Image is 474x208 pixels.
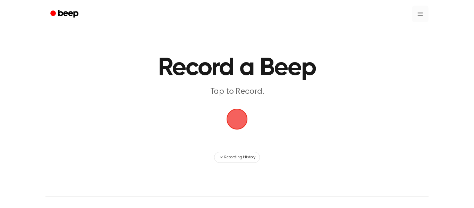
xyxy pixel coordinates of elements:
[75,56,399,81] h1: Record a Beep
[104,86,370,98] p: Tap to Record.
[412,6,429,22] button: Open menu
[227,109,247,130] button: Beep Logo
[214,152,260,163] button: Recording History
[45,7,85,21] a: Beep
[224,154,255,160] span: Recording History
